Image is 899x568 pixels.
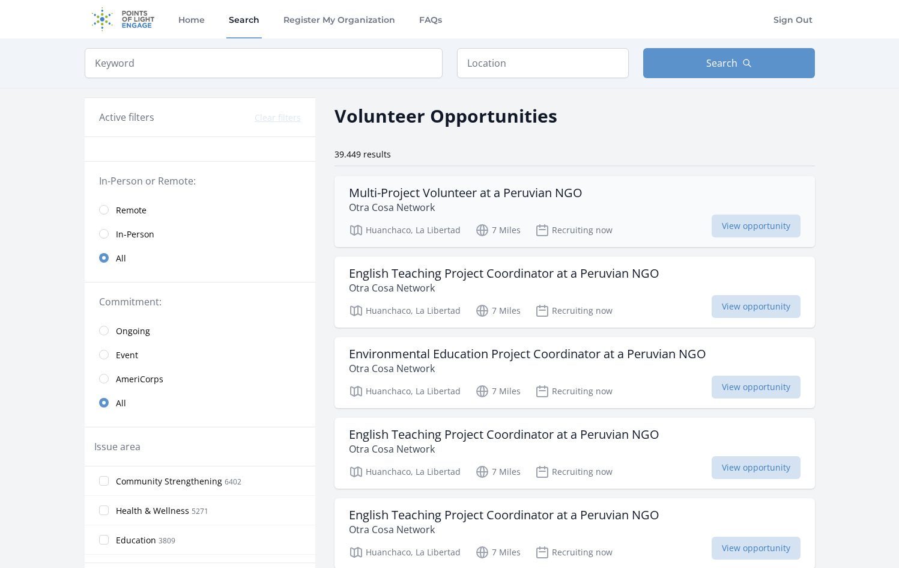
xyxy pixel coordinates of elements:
[349,442,659,456] p: Otra Cosa Network
[712,537,801,560] span: View opportunity
[99,476,109,486] input: Community Strengthening 6402
[116,505,189,517] span: Health & Wellness
[99,110,154,124] h3: Active filters
[334,148,391,160] span: 39.449 results
[85,222,315,246] a: In-Person
[116,228,154,240] span: In-Person
[94,439,141,454] legend: Issue area
[225,477,241,487] span: 6402
[116,397,126,409] span: All
[349,545,461,560] p: Huanchaco, La Libertad
[116,475,222,487] span: Community Strengthening
[85,343,315,367] a: Event
[116,534,156,546] span: Education
[334,102,557,129] h2: Volunteer Opportunities
[85,319,315,343] a: Ongoing
[116,252,126,264] span: All
[475,223,521,237] p: 7 Miles
[535,465,613,479] p: Recruiting now
[475,545,521,560] p: 7 Miles
[706,56,737,70] span: Search
[334,257,815,328] a: English Teaching Project Coordinator at a Peruvian NGO Otra Cosa Network Huanchaco, La Libertad 7...
[349,465,461,479] p: Huanchaco, La Libertad
[159,536,175,546] span: 3809
[712,456,801,479] span: View opportunity
[535,545,613,560] p: Recruiting now
[85,391,315,415] a: All
[349,266,659,281] h3: English Teaching Project Coordinator at a Peruvian NGO
[85,367,315,391] a: AmeriCorps
[255,112,301,124] button: Clear filters
[349,304,461,318] p: Huanchaco, La Libertad
[192,506,208,516] span: 5271
[349,361,706,376] p: Otra Cosa Network
[334,418,815,489] a: English Teaching Project Coordinator at a Peruvian NGO Otra Cosa Network Huanchaco, La Libertad 7...
[85,246,315,270] a: All
[475,304,521,318] p: 7 Miles
[643,48,815,78] button: Search
[99,295,301,309] legend: Commitment:
[99,535,109,545] input: Education 3809
[349,347,706,361] h3: Environmental Education Project Coordinator at a Peruvian NGO
[334,337,815,408] a: Environmental Education Project Coordinator at a Peruvian NGO Otra Cosa Network Huanchaco, La Lib...
[349,384,461,399] p: Huanchaco, La Libertad
[99,505,109,515] input: Health & Wellness 5271
[535,304,613,318] p: Recruiting now
[712,215,801,237] span: View opportunity
[475,465,521,479] p: 7 Miles
[349,508,659,522] h3: English Teaching Project Coordinator at a Peruvian NGO
[712,376,801,399] span: View opportunity
[99,174,301,188] legend: In-Person or Remote:
[349,200,583,215] p: Otra Cosa Network
[535,384,613,399] p: Recruiting now
[349,186,583,200] h3: Multi-Project Volunteer at a Peruvian NGO
[349,522,659,537] p: Otra Cosa Network
[535,223,613,237] p: Recruiting now
[116,349,138,361] span: Event
[475,384,521,399] p: 7 Miles
[116,325,150,337] span: Ongoing
[349,281,659,295] p: Otra Cosa Network
[334,176,815,247] a: Multi-Project Volunteer at a Peruvian NGO Otra Cosa Network Huanchaco, La Libertad 7 Miles Recrui...
[712,295,801,318] span: View opportunity
[85,198,315,222] a: Remote
[349,427,659,442] h3: English Teaching Project Coordinator at a Peruvian NGO
[457,48,629,78] input: Location
[116,204,147,216] span: Remote
[116,373,163,385] span: AmeriCorps
[85,48,443,78] input: Keyword
[349,223,461,237] p: Huanchaco, La Libertad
